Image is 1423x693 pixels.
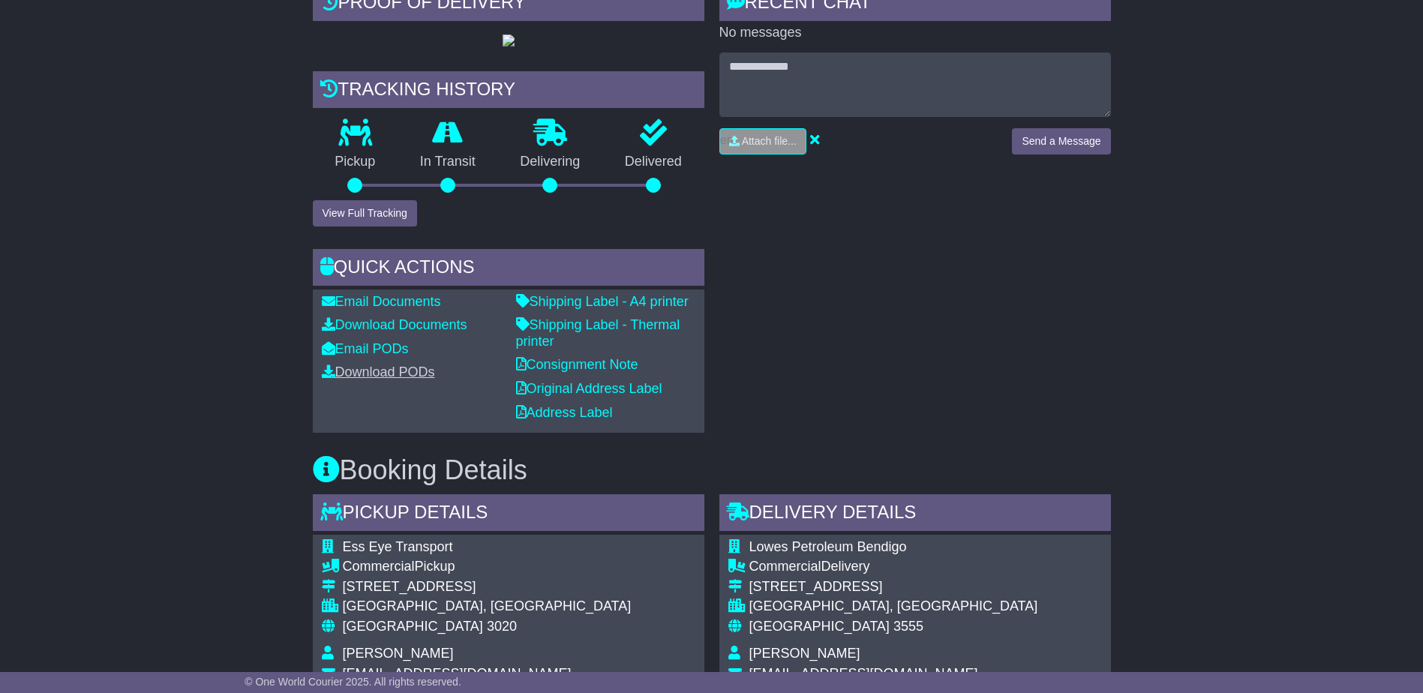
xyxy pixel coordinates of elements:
p: Pickup [313,154,398,170]
img: GetPodImage [503,34,515,46]
div: Tracking history [313,71,704,112]
span: 3555 [893,619,923,634]
a: Email Documents [322,294,441,309]
span: © One World Courier 2025. All rights reserved. [245,676,461,688]
div: [STREET_ADDRESS] [749,579,1038,595]
a: Shipping Label - A4 printer [516,294,689,309]
span: [EMAIL_ADDRESS][DOMAIN_NAME] [749,666,978,681]
span: Ess Eye Transport [343,539,453,554]
div: Delivery [749,559,1038,575]
div: Pickup Details [313,494,704,535]
span: Commercial [749,559,821,574]
span: [EMAIL_ADDRESS][DOMAIN_NAME] [343,666,572,681]
p: Delivered [602,154,704,170]
span: [GEOGRAPHIC_DATA] [749,619,890,634]
span: [GEOGRAPHIC_DATA] [343,619,483,634]
a: Shipping Label - Thermal printer [516,317,680,349]
span: 3020 [487,619,517,634]
a: Download PODs [322,364,435,379]
a: Download Documents [322,317,467,332]
p: No messages [719,25,1111,41]
a: Original Address Label [516,381,662,396]
p: In Transit [398,154,498,170]
button: View Full Tracking [313,200,417,226]
button: Send a Message [1012,128,1110,154]
div: [GEOGRAPHIC_DATA], [GEOGRAPHIC_DATA] [749,598,1038,615]
span: Lowes Petroleum Bendigo [749,539,907,554]
p: Delivering [498,154,603,170]
div: Delivery Details [719,494,1111,535]
span: Commercial [343,559,415,574]
a: Consignment Note [516,357,638,372]
h3: Booking Details [313,455,1111,485]
div: Quick Actions [313,249,704,289]
span: [PERSON_NAME] [749,646,860,661]
a: Email PODs [322,341,409,356]
div: [GEOGRAPHIC_DATA], [GEOGRAPHIC_DATA] [343,598,632,615]
div: [STREET_ADDRESS] [343,579,632,595]
a: Address Label [516,405,613,420]
span: [PERSON_NAME] [343,646,454,661]
div: Pickup [343,559,632,575]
